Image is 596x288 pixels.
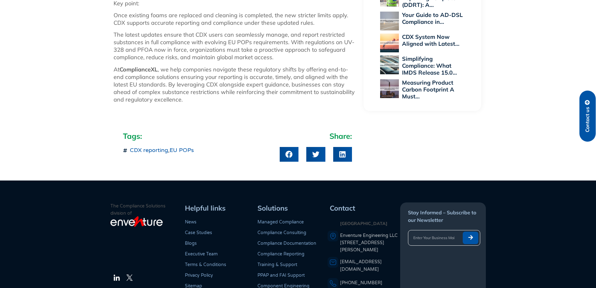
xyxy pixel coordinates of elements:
a: News [185,219,196,225]
a: [EMAIL_ADDRESS][DOMAIN_NAME] [340,259,382,272]
a: Case Studies [185,230,212,235]
span: Helpful links [185,204,226,212]
a: Blogs [185,241,197,246]
a: Contact us [579,91,596,142]
a: Executive Team [185,251,218,257]
img: The Twitter Logo [126,275,133,281]
span: Contact us [585,107,590,132]
a: PPAP and FAI Support [257,273,305,278]
a: Your Guide to AD-DSL Compliance in… [402,11,463,25]
img: A pin icon representing a location [328,231,339,242]
span: Contact [330,204,355,212]
p: The Compliance Solutions division of [110,202,183,217]
span: Stay Informed – Subscribe to our Newsletter [408,209,476,223]
p: The latest updates ensure that CDX users can seamlessly manage, and report restricted substances ... [114,31,358,61]
a: CDX reporting [130,147,168,154]
a: Managed Compliance [257,219,304,225]
span: Solutions [257,204,288,212]
a: Terms & Conditions [185,262,226,267]
div: Share on facebook [280,147,298,162]
img: Measuring Product Carbon Footprint A Must for Modern Manufacturing [380,79,399,98]
strong: ComplianceXL [120,66,158,73]
div: Share on linkedin [333,147,352,162]
div: Share on twitter [306,147,325,162]
a: Compliance Documentation [257,241,316,246]
a: EU POPs [170,147,194,154]
a: Compliance Reporting [257,251,304,257]
a: CDX System Now Aligned with Latest… [402,33,459,47]
img: An envelope representing an email [328,257,339,268]
a: Training & Support [257,262,297,267]
p: At , we help companies navigate these regulatory shifts by offering end-to-end compliance solutio... [114,66,358,103]
img: Simplifying Compliance: What IMDS Release 15.0 Means for PCF Reporting [380,55,399,74]
img: The LinkedIn Logo [113,274,120,281]
img: enventure-light-logo_s [110,216,163,228]
strong: [GEOGRAPHIC_DATA] [340,221,387,226]
a: Enventure Engineering LLC[STREET_ADDRESS][PERSON_NAME] [340,232,399,254]
input: Enter Your Business Mail ID [408,232,460,244]
a: [PHONE_NUMBER] [340,280,382,285]
h2: Tags: [123,131,274,141]
a: Simplifying Compliance: What IMDS Release 15.0… [402,55,457,76]
img: CDX System Now Aligned with Latest EU POPs Rules [380,34,399,52]
span: , [128,147,194,154]
h2: Share: [280,131,352,141]
a: Compliance Consulting [257,230,306,235]
a: Measuring Product Carbon Footprint A Must… [402,79,454,100]
p: Once existing foams are replaced and cleaning is completed, the new stricter limits apply. CDX su... [114,12,358,27]
a: Privacy Policy [185,273,213,278]
img: Your Guide to AD-DSL Compliance in the Aerospace and Defense Industry [380,12,399,30]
